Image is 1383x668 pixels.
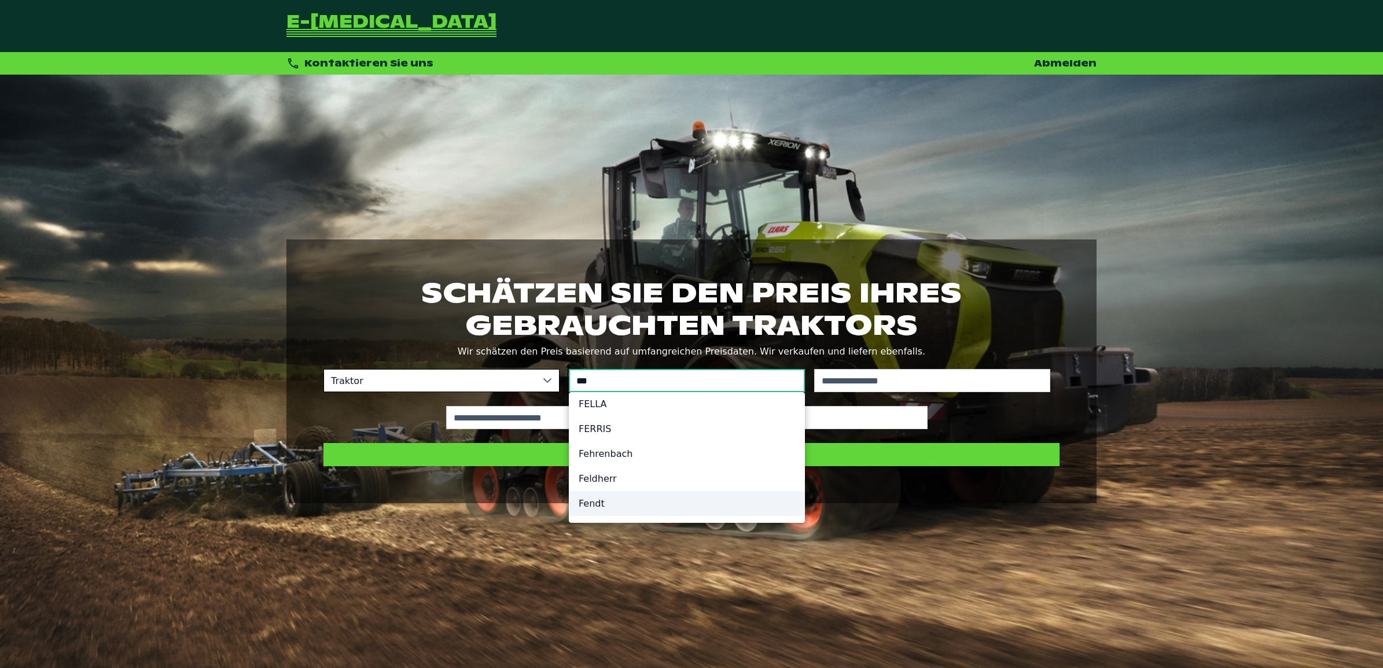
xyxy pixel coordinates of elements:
[304,57,433,69] span: Kontaktieren Sie uns
[323,344,1060,360] p: Wir schätzen den Preis basierend auf umfangreichen Preisdaten. Wir verkaufen und liefern ebenfalls.
[569,392,804,416] li: FELLA
[569,441,804,466] li: Fehrenbach
[1034,57,1097,69] a: Abmelden
[324,370,536,392] span: Traktor
[286,57,433,70] div: Kontaktieren Sie uns
[569,387,804,645] ul: Option List
[569,466,804,491] li: Feldherr
[569,491,804,516] li: Fendt
[569,416,804,441] li: FERRIS
[286,14,496,38] a: Zurück zur Startseite
[569,516,804,541] li: Fenet
[323,443,1060,466] button: Preis schätzen
[323,276,1060,341] h1: Schätzen Sie den Preis Ihres gebrauchten Traktors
